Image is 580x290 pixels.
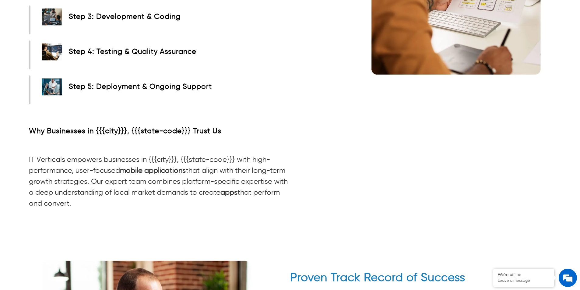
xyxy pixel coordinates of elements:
[120,167,186,174] a: mobile applications
[29,128,221,135] strong: Why Businesses in {{{city}}}, {{{state-code}}} Trust Us
[220,189,237,196] a: apps
[40,5,63,28] img: <strong>Step 3: Development &amp; Coding</strong>
[290,272,551,287] h2: Proven Track Record of Success
[40,40,63,63] img: <h4><strong>Step 4: Testing &amp; Quality Assurance</strong></h4>
[498,272,550,278] div: We're offline
[69,13,181,20] strong: Step 3: Development & Coding
[69,48,196,55] strong: Step 4: Testing & Quality Assurance
[40,75,63,98] img: <strong>Step 5: Deployment &amp; Ongoing Support</strong>
[69,83,212,90] strong: Step 5: Deployment & Ongoing Support
[498,278,550,283] p: Leave a message
[29,154,290,209] p: IT Verticals empowers businesses in {{{city}}}, {{{state-code}}} with high-performance, user-focu...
